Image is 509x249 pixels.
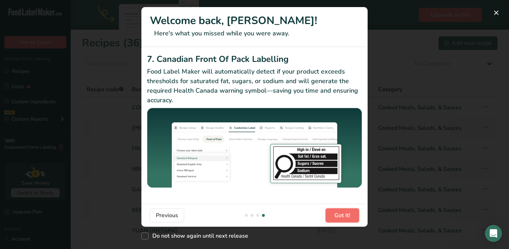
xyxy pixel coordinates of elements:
button: Got it! [326,208,359,222]
div: Open Intercom Messenger [485,225,502,242]
p: Food Label Maker will automatically detect if your product exceeds thresholds for saturated fat, ... [147,67,362,105]
span: Got it! [334,211,350,220]
h1: Welcome back, [PERSON_NAME]! [150,13,359,29]
p: Here's what you missed while you were away. [150,29,359,38]
button: Previous [150,208,184,222]
span: Do not show again until next release [148,232,248,239]
h2: 7. Canadian Front Of Pack Labelling [147,53,362,65]
span: Previous [156,211,178,220]
img: Canadian Front Of Pack Labelling [147,108,362,189]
